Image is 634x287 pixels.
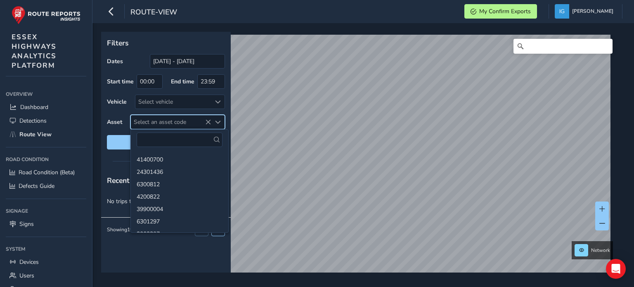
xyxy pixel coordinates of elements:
[6,100,86,114] a: Dashboard
[19,272,34,280] span: Users
[513,39,613,54] input: Search
[572,4,613,19] span: [PERSON_NAME]
[555,4,616,19] button: [PERSON_NAME]
[107,118,122,126] label: Asset
[131,115,211,129] span: Select an asset code
[135,95,211,109] div: Select vehicle
[6,179,86,193] a: Defects Guide
[131,227,228,240] li: 2002397
[131,215,228,227] li: 6301297
[211,115,225,129] div: Select an asset code
[19,182,54,190] span: Defects Guide
[131,153,228,165] li: 41400700
[6,88,86,100] div: Overview
[101,191,231,211] p: No trips to show.
[6,205,86,217] div: Signage
[6,166,86,179] a: Road Condition (Beta)
[6,114,86,128] a: Detections
[19,117,47,125] span: Detections
[6,153,86,166] div: Road Condition
[606,259,626,279] div: Open Intercom Messenger
[591,247,610,254] span: Network
[130,7,177,19] span: route-view
[19,130,52,138] span: Route View
[107,78,134,85] label: Start time
[131,165,228,178] li: 24301436
[12,6,80,24] img: rr logo
[171,78,194,85] label: End time
[107,57,123,65] label: Dates
[464,4,537,19] button: My Confirm Exports
[6,255,86,269] a: Devices
[131,190,228,202] li: 4200822
[6,217,86,231] a: Signs
[6,128,86,141] a: Route View
[20,103,48,111] span: Dashboard
[113,138,219,146] span: Reset filters
[12,32,57,70] span: ESSEX HIGHWAYS ANALYTICS PLATFORM
[104,35,610,282] canvas: Map
[19,258,39,266] span: Devices
[131,202,228,215] li: 39900004
[6,243,86,255] div: System
[107,98,127,106] label: Vehicle
[6,269,86,282] a: Users
[107,135,225,149] button: Reset filters
[19,168,75,176] span: Road Condition (Beta)
[555,4,569,19] img: diamond-layout
[19,220,34,228] span: Signs
[107,176,147,185] span: Recent trips
[107,38,225,48] p: Filters
[131,178,228,190] li: 6300812
[107,226,166,233] div: Showing 1 to 20 of 1398 trips
[479,7,531,15] span: My Confirm Exports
